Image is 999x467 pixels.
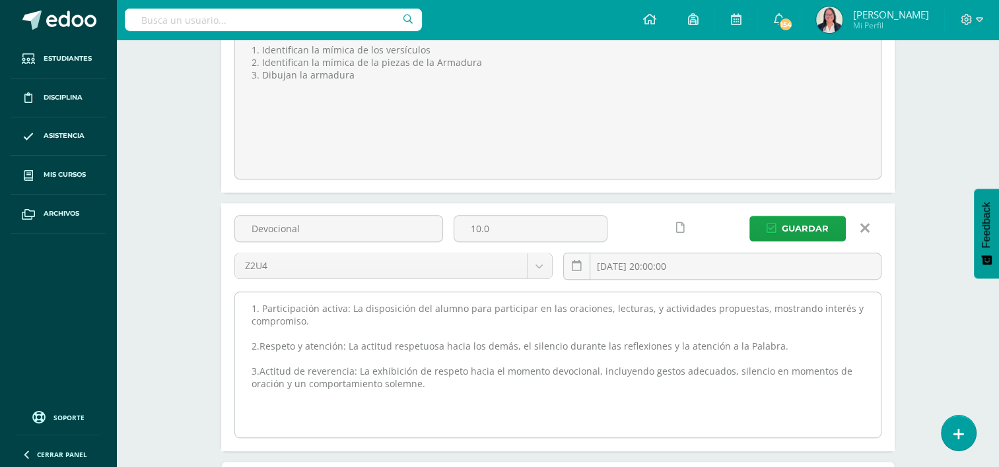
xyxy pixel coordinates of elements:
button: Guardar [749,216,846,241]
span: Z2U4 [245,253,517,278]
a: Z2U4 [235,253,552,278]
a: Asistencia [11,117,106,156]
input: Título [235,216,442,241]
span: Asistencia [44,131,85,141]
span: Disciplina [44,92,83,103]
textarea: 1. Identifican la mímica de los versículos 2. Identifican la mímica de la piezas de la Armadura 3... [235,34,881,179]
a: Mis cursos [11,156,106,195]
span: [PERSON_NAME] [852,8,928,21]
span: Guardar [782,216,829,241]
span: Soporte [53,413,85,422]
a: Estudiantes [11,40,106,78]
span: Feedback [981,202,992,248]
input: Busca un usuario... [125,9,422,31]
input: Fecha de entrega [564,253,881,279]
a: Soporte [16,408,100,425]
span: Mi Perfil [852,20,928,31]
img: 574b1d17f96b15b40b404c5a41603441.png [816,7,843,33]
span: Estudiantes [44,53,92,64]
input: Puntos máximos [454,216,607,241]
a: Archivos [11,195,106,233]
span: Mis cursos [44,170,86,180]
textarea: 1. Participación activa: La disposición del alumno para participar en las oraciones, lecturas, y ... [235,292,881,437]
span: Cerrar panel [37,450,87,459]
span: Archivos [44,208,79,219]
span: 154 [778,17,793,32]
a: Disciplina [11,78,106,117]
button: Feedback - Mostrar encuesta [974,189,999,278]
